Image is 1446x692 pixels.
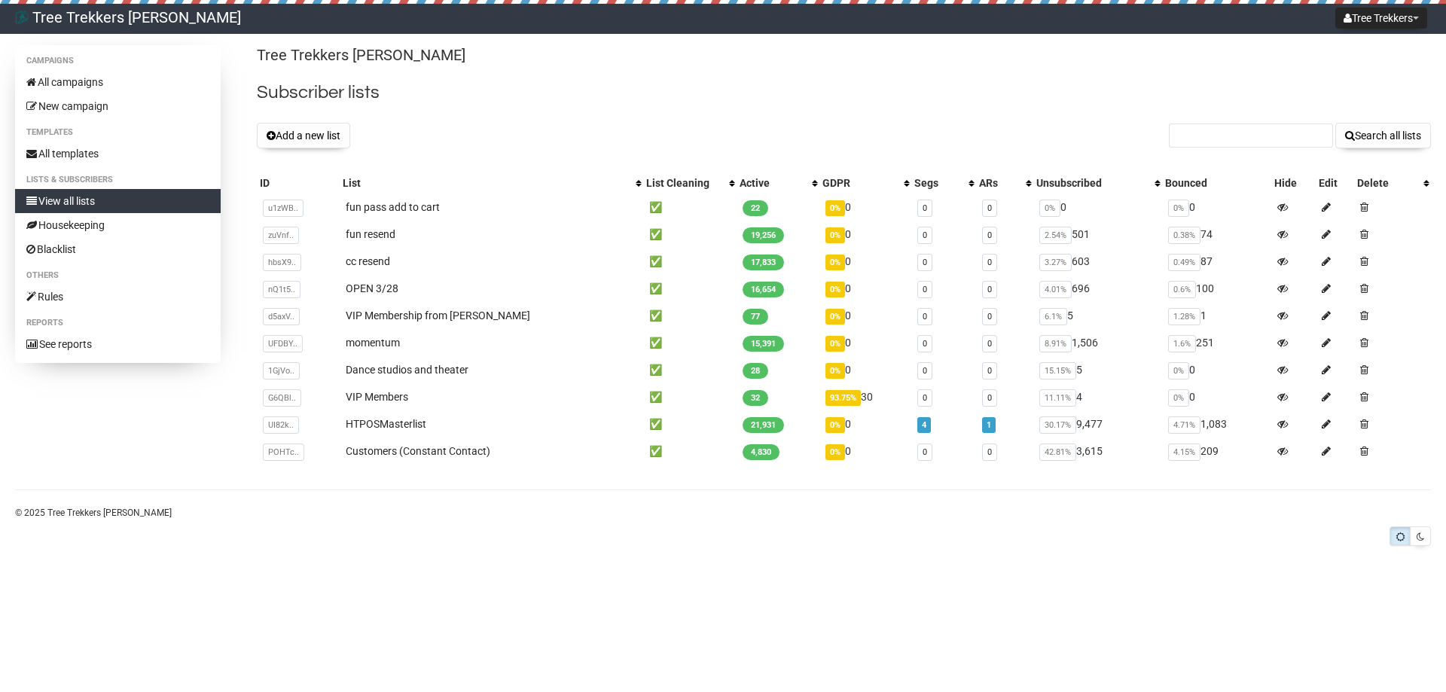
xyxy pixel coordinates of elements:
[1033,437,1162,465] td: 3,615
[923,258,927,267] a: 0
[819,302,911,329] td: 0
[263,444,304,461] span: POHTc..
[1168,416,1200,434] span: 4.71%
[825,255,845,270] span: 0%
[923,366,927,376] a: 0
[643,329,737,356] td: ✅
[911,172,976,194] th: Segs: No sort applied, activate to apply an ascending sort
[737,172,819,194] th: Active: No sort applied, activate to apply an ascending sort
[257,123,350,148] button: Add a new list
[15,70,221,94] a: All campaigns
[346,337,400,349] a: momentum
[1039,362,1076,380] span: 15.15%
[1168,444,1200,461] span: 4.15%
[922,420,926,430] a: 4
[819,248,911,275] td: 0
[819,329,911,356] td: 0
[643,356,737,383] td: ✅
[1033,302,1162,329] td: 5
[1335,123,1431,148] button: Search all lists
[1033,356,1162,383] td: 5
[15,314,221,332] li: Reports
[1319,175,1351,191] div: Edit
[987,203,992,213] a: 0
[923,339,927,349] a: 0
[979,175,1018,191] div: ARs
[825,309,845,325] span: 0%
[346,364,468,376] a: Dance studios and theater
[819,383,911,410] td: 30
[15,94,221,118] a: New campaign
[923,230,927,240] a: 0
[743,363,768,379] span: 28
[819,194,911,221] td: 0
[1165,175,1268,191] div: Bounced
[819,172,911,194] th: GDPR: No sort applied, activate to apply an ascending sort
[1162,383,1271,410] td: 0
[819,356,911,383] td: 0
[987,230,992,240] a: 0
[987,420,991,430] a: 1
[1039,281,1072,298] span: 4.01%
[1162,248,1271,275] td: 87
[1039,254,1072,271] span: 3.27%
[15,237,221,261] a: Blacklist
[825,227,845,243] span: 0%
[1168,362,1189,380] span: 0%
[1162,172,1271,194] th: Bounced: No sort applied, sorting is disabled
[346,228,395,240] a: fun resend
[263,308,300,325] span: d5axV..
[257,79,1431,106] h2: Subscriber lists
[1162,275,1271,302] td: 100
[15,285,221,309] a: Rules
[1354,172,1431,194] th: Delete: No sort applied, activate to apply an ascending sort
[643,172,737,194] th: List Cleaning: No sort applied, activate to apply an ascending sort
[1033,275,1162,302] td: 696
[260,175,337,191] div: ID
[923,393,927,403] a: 0
[346,445,490,457] a: Customers (Constant Contact)
[1033,221,1162,248] td: 501
[825,417,845,433] span: 0%
[819,437,911,465] td: 0
[1033,172,1162,194] th: Unsubscribed: No sort applied, activate to apply an ascending sort
[987,339,992,349] a: 0
[1033,194,1162,221] td: 0
[1039,308,1067,325] span: 6.1%
[1357,175,1416,191] div: Delete
[819,221,911,248] td: 0
[1039,227,1072,244] span: 2.54%
[819,410,911,437] td: 0
[825,336,845,352] span: 0%
[643,410,737,437] td: ✅
[263,281,300,298] span: nQ1t5..
[819,275,911,302] td: 0
[15,189,221,213] a: View all lists
[740,175,804,191] div: Active
[987,285,992,294] a: 0
[825,444,845,460] span: 0%
[825,282,845,297] span: 0%
[15,171,221,189] li: Lists & subscribers
[1168,200,1189,217] span: 0%
[1162,302,1271,329] td: 1
[346,418,426,430] a: HTPOSMasterlist
[743,227,784,243] span: 19,256
[1162,356,1271,383] td: 0
[15,267,221,285] li: Others
[743,336,784,352] span: 15,391
[15,505,1431,521] p: © 2025 Tree Trekkers [PERSON_NAME]
[976,172,1033,194] th: ARs: No sort applied, activate to apply an ascending sort
[340,172,643,194] th: List: No sort applied, activate to apply an ascending sort
[643,248,737,275] td: ✅
[743,417,784,433] span: 21,931
[15,332,221,356] a: See reports
[1162,194,1271,221] td: 0
[643,275,737,302] td: ✅
[263,362,300,380] span: 1GjVo..
[15,11,29,24] img: 78.png
[1271,172,1316,194] th: Hide: No sort applied, sorting is disabled
[1168,254,1200,271] span: 0.49%
[263,416,299,434] span: UI82k..
[346,255,390,267] a: cc resend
